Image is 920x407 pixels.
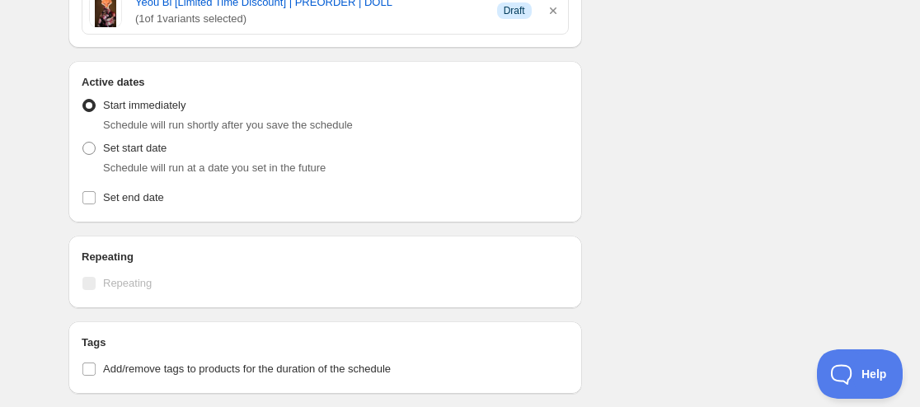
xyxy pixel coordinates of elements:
[135,11,484,27] span: ( 1 of 1 variants selected)
[103,161,326,174] span: Schedule will run at a date you set in the future
[504,4,525,17] span: Draft
[103,363,391,375] span: Add/remove tags to products for the duration of the schedule
[103,142,167,154] span: Set start date
[103,119,353,131] span: Schedule will run shortly after you save the schedule
[103,277,152,289] span: Repeating
[82,249,569,265] h2: Repeating
[103,99,185,111] span: Start immediately
[817,349,904,399] iframe: Toggle Customer Support
[82,74,569,91] h2: Active dates
[103,191,164,203] span: Set end date
[82,334,569,351] h2: Tags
